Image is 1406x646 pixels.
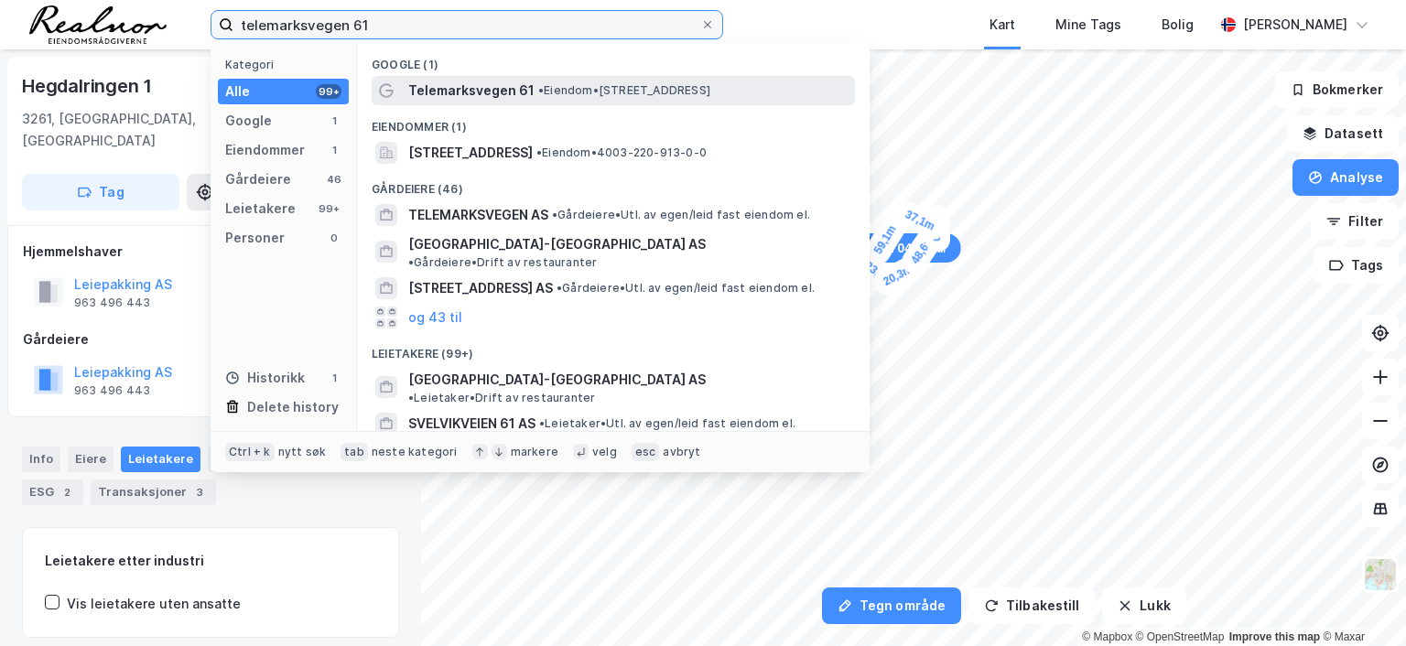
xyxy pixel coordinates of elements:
div: 963 496 443 [74,383,150,398]
span: • [539,416,545,430]
span: [STREET_ADDRESS] AS [408,277,553,299]
span: TELEMARKSVEGEN AS [408,204,548,226]
button: Filter [1311,203,1399,240]
button: Lukk [1102,587,1185,624]
div: 46 [327,172,341,187]
a: Improve this map [1229,630,1320,643]
div: Mine Tags [1055,14,1121,36]
span: [GEOGRAPHIC_DATA]-[GEOGRAPHIC_DATA] AS [408,369,706,391]
span: • [552,208,557,221]
span: • [536,145,542,159]
div: Vis leietakere uten ansatte [67,593,241,615]
button: Analyse [1292,159,1399,196]
span: • [557,281,562,295]
span: • [538,83,544,97]
span: Gårdeiere • Utl. av egen/leid fast eiendom el. [552,208,810,222]
div: Map marker [891,198,949,244]
button: Tag [22,174,179,210]
span: • [408,255,414,269]
div: Google [225,110,272,132]
div: 1 [327,371,341,385]
div: Delete history [247,396,339,418]
div: Gårdeiere (46) [357,167,870,200]
div: Leietakere [225,198,296,220]
div: Eiendommer [225,139,305,161]
div: Ctrl + k [225,443,275,461]
div: Map marker [925,205,950,252]
span: Leietaker • Drift av restauranter [408,391,595,405]
div: Map marker [860,210,910,269]
div: 99+ [316,84,341,99]
div: Datasett [208,447,276,472]
div: Kontrollprogram for chat [1314,558,1406,646]
span: • [408,391,414,404]
div: 2 [58,483,76,501]
button: Tegn område [822,587,961,624]
div: 1 [327,113,341,128]
img: realnor-logo.934646d98de889bb5806.png [29,5,167,44]
div: 963 496 443 [74,296,150,310]
div: Map marker [897,221,948,279]
span: Gårdeiere • Drift av restauranter [408,255,597,270]
div: ESG [22,479,83,505]
div: 3261, [GEOGRAPHIC_DATA], [GEOGRAPHIC_DATA] [22,108,302,152]
iframe: Chat Widget [1314,558,1406,646]
div: velg [592,445,617,459]
span: [GEOGRAPHIC_DATA]-[GEOGRAPHIC_DATA] AS [408,233,706,255]
div: Gårdeiere [225,168,291,190]
div: tab [341,443,368,461]
button: Bokmerker [1275,71,1399,108]
div: nytt søk [278,445,327,459]
button: Datasett [1287,115,1399,152]
img: Z [1363,557,1398,592]
div: 1 [327,143,341,157]
button: Tags [1314,247,1399,284]
div: Eiendommer (1) [357,105,870,138]
a: Mapbox [1082,630,1132,643]
div: 0 [327,231,341,245]
span: Gårdeiere • Utl. av egen/leid fast eiendom el. [557,281,815,296]
div: Hjemmelshaver [23,241,398,263]
div: Hegdalringen 1 [22,71,156,101]
div: Bolig [1162,14,1194,36]
div: Google (1) [357,43,870,76]
div: Gårdeiere [23,328,398,350]
div: Personer [225,227,285,249]
div: Historikk [225,367,305,389]
div: Leietakere (99+) [357,332,870,365]
span: Leietaker • Utl. av egen/leid fast eiendom el. [539,416,795,431]
input: Søk på adresse, matrikkel, gårdeiere, leietakere eller personer [233,11,700,38]
div: Kategori [225,58,349,71]
div: Map marker [869,252,927,299]
div: esc [632,443,660,461]
span: Eiendom • [STREET_ADDRESS] [538,83,710,98]
div: Leietakere etter industri [45,550,376,572]
div: Eiere [68,447,114,472]
span: [STREET_ADDRESS] [408,142,533,164]
div: Kart [990,14,1015,36]
span: Eiendom • 4003-220-913-0-0 [536,145,707,160]
a: OpenStreetMap [1136,630,1225,643]
div: Transaksjoner [91,479,216,505]
div: 3 [190,483,209,501]
button: og 43 til [408,307,462,328]
div: Map marker [854,233,961,263]
span: Telemarksvegen 61 [408,80,535,102]
div: neste kategori [372,445,458,459]
div: Info [22,447,60,472]
button: Tilbakestill [968,587,1095,624]
span: SVELVIKVEIEN 61 AS [408,413,535,435]
div: [PERSON_NAME] [1243,14,1347,36]
div: Alle [225,81,250,102]
div: avbryt [663,445,700,459]
div: markere [511,445,558,459]
div: 99+ [316,201,341,216]
div: Leietakere [121,447,200,472]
